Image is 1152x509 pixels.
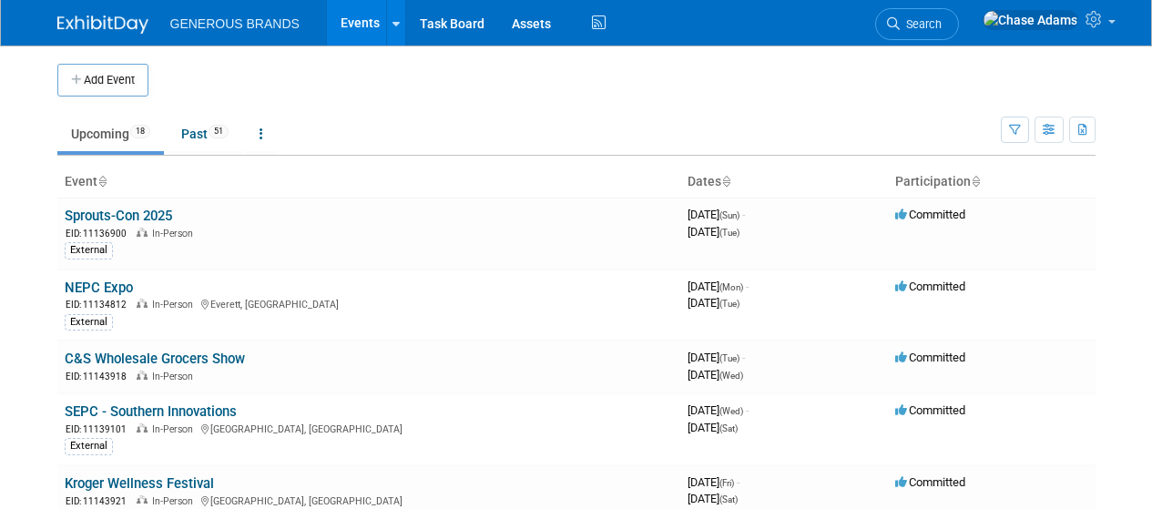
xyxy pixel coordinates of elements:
[97,174,107,188] a: Sort by Event Name
[688,421,738,434] span: [DATE]
[971,174,980,188] a: Sort by Participation Type
[65,403,237,420] a: SEPC - Southern Innovations
[170,16,300,31] span: GENEROUS BRANDS
[66,424,134,434] span: EID: 11139101
[152,228,199,239] span: In-Person
[983,10,1078,30] img: Chase Adams
[66,496,134,506] span: EID: 11143921
[65,280,133,296] a: NEPC Expo
[688,225,739,239] span: [DATE]
[152,371,199,382] span: In-Person
[680,167,888,198] th: Dates
[895,280,965,293] span: Committed
[746,280,749,293] span: -
[719,353,739,363] span: (Tue)
[137,228,148,237] img: In-Person Event
[688,280,749,293] span: [DATE]
[65,208,172,224] a: Sprouts-Con 2025
[65,296,673,311] div: Everett, [GEOGRAPHIC_DATA]
[721,174,730,188] a: Sort by Start Date
[688,208,745,221] span: [DATE]
[66,229,134,239] span: EID: 11136900
[719,210,739,220] span: (Sun)
[209,125,229,138] span: 51
[130,125,150,138] span: 18
[688,492,738,505] span: [DATE]
[57,15,148,34] img: ExhibitDay
[737,475,739,489] span: -
[57,64,148,97] button: Add Event
[57,117,164,151] a: Upcoming18
[137,423,148,433] img: In-Person Event
[66,300,134,310] span: EID: 11134812
[65,351,245,367] a: C&S Wholesale Grocers Show
[65,314,113,331] div: External
[57,167,680,198] th: Event
[746,403,749,417] span: -
[888,167,1096,198] th: Participation
[688,475,739,489] span: [DATE]
[65,438,113,454] div: External
[719,494,738,504] span: (Sat)
[65,421,673,436] div: [GEOGRAPHIC_DATA], [GEOGRAPHIC_DATA]
[719,423,738,433] span: (Sat)
[688,403,749,417] span: [DATE]
[719,478,734,488] span: (Fri)
[875,8,959,40] a: Search
[66,372,134,382] span: EID: 11143918
[719,228,739,238] span: (Tue)
[688,296,739,310] span: [DATE]
[152,423,199,435] span: In-Person
[168,117,242,151] a: Past51
[719,371,743,381] span: (Wed)
[65,242,113,259] div: External
[137,495,148,504] img: In-Person Event
[895,475,965,489] span: Committed
[895,351,965,364] span: Committed
[152,495,199,507] span: In-Person
[895,403,965,417] span: Committed
[688,368,743,382] span: [DATE]
[137,371,148,380] img: In-Person Event
[719,406,743,416] span: (Wed)
[719,299,739,309] span: (Tue)
[719,282,743,292] span: (Mon)
[65,493,673,508] div: [GEOGRAPHIC_DATA], [GEOGRAPHIC_DATA]
[900,17,942,31] span: Search
[152,299,199,310] span: In-Person
[137,299,148,308] img: In-Person Event
[65,475,214,492] a: Kroger Wellness Festival
[688,351,745,364] span: [DATE]
[895,208,965,221] span: Committed
[742,351,745,364] span: -
[742,208,745,221] span: -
